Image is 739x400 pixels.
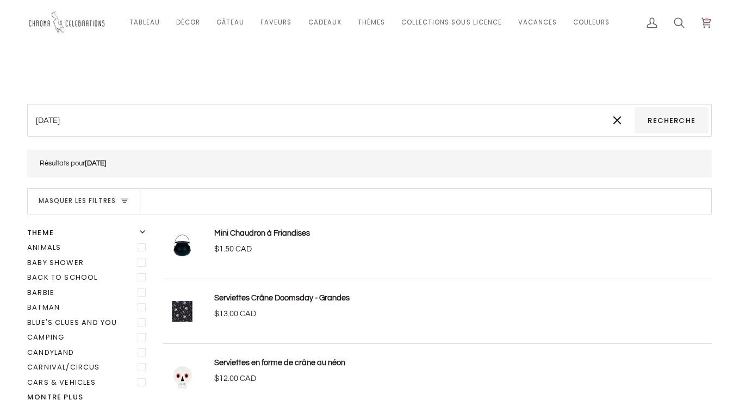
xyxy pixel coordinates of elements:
span: [DATE] [85,159,107,167]
label: Cars & Vehicles [27,375,150,390]
label: Batman [27,300,150,315]
label: Candyland [27,345,150,360]
button: Theme [27,227,150,241]
button: Recherche [635,107,709,133]
span: Theme [27,227,54,238]
span: Masquer les Filtres [39,196,116,206]
span: $13.00 CAD [214,310,256,318]
label: Carnival/Circus [27,360,150,375]
a: Serviettes Crâne Doomsday - Grandes [214,294,350,302]
span: Cadeaux [308,18,341,27]
img: Doomsday Halloween Napkins [163,292,201,330]
span: Tableau [129,18,160,27]
label: Back to School [27,270,150,285]
label: Barbie [27,285,150,300]
img: Neon Skull Shaped Napkins [163,357,201,395]
ul: Filtres [27,240,150,390]
p: Résultats pour [40,156,699,171]
span: Couleurs [573,18,610,27]
label: Blue's Clues and You [27,315,150,330]
span: $1.50 CAD [214,245,252,253]
label: Baby Shower [27,255,150,270]
span: Décor [176,18,200,27]
span: Vacances [518,18,557,27]
a: Serviettes en forme de crâne au néon [214,359,345,367]
span: $12.00 CAD [214,374,256,383]
span: Faveurs [260,18,291,27]
button: Masquer les Filtres [28,189,140,214]
span: Thèmes [358,18,385,27]
label: Camping [27,330,150,345]
img: Mini Halloween Treat Cauldron [163,227,201,266]
span: Gâteau [216,18,244,27]
a: Mini Chaudron à Friandises [214,229,310,237]
input: Rechercher dans la boutique [30,107,600,133]
label: Animals [27,240,150,255]
span: Collections sous licence [401,18,502,27]
button: Réinitialiser [600,107,635,133]
img: Chroma Celebrations [27,8,109,37]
